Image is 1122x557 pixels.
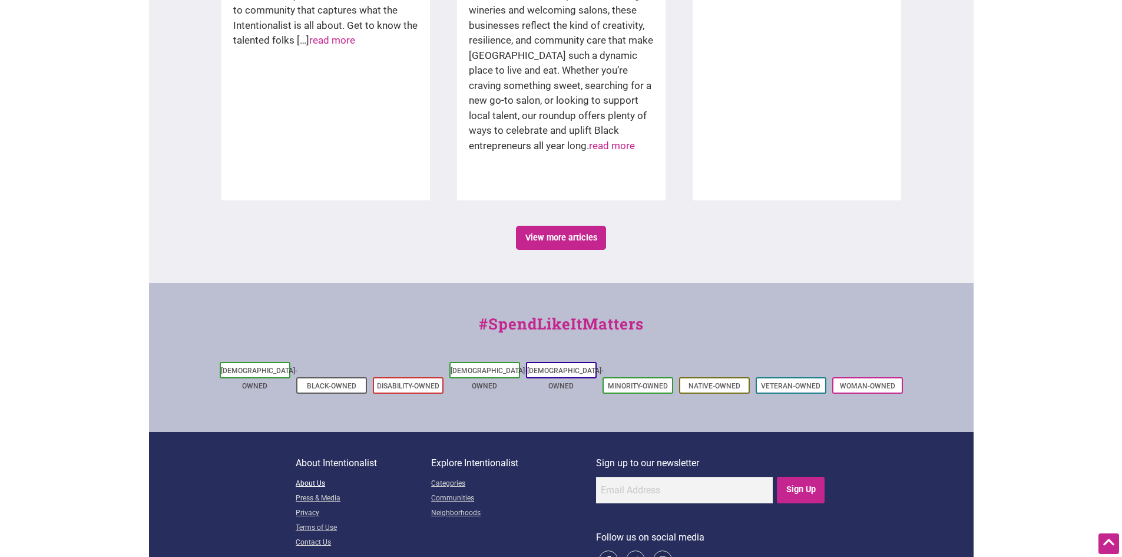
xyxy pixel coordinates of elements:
a: [DEMOGRAPHIC_DATA]-Owned [221,367,297,390]
div: Scroll Back to Top [1098,533,1119,554]
input: Sign Up [777,477,825,503]
a: [DEMOGRAPHIC_DATA]-Owned [451,367,527,390]
a: About Us [296,477,431,492]
input: Email Address [596,477,773,503]
a: read more [589,140,635,151]
a: [DEMOGRAPHIC_DATA]-Owned [527,367,604,390]
p: About Intentionalist [296,456,431,471]
a: Terms of Use [296,521,431,536]
p: Sign up to our newsletter [596,456,826,471]
a: Communities [431,492,596,506]
a: Contact Us [296,536,431,551]
a: Black-Owned [307,382,356,390]
a: Woman-Owned [840,382,895,390]
a: View more articles [516,226,606,250]
a: Minority-Owned [608,382,668,390]
a: Press & Media [296,492,431,506]
a: Neighborhoods [431,506,596,521]
p: Follow us on social media [596,530,826,545]
a: read more [309,34,355,46]
a: Categories [431,477,596,492]
div: #SpendLikeItMatters [149,312,974,347]
a: Privacy [296,506,431,521]
a: Native-Owned [689,382,740,390]
p: Explore Intentionalist [431,456,596,471]
a: Disability-Owned [377,382,439,390]
a: Veteran-Owned [761,382,820,390]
